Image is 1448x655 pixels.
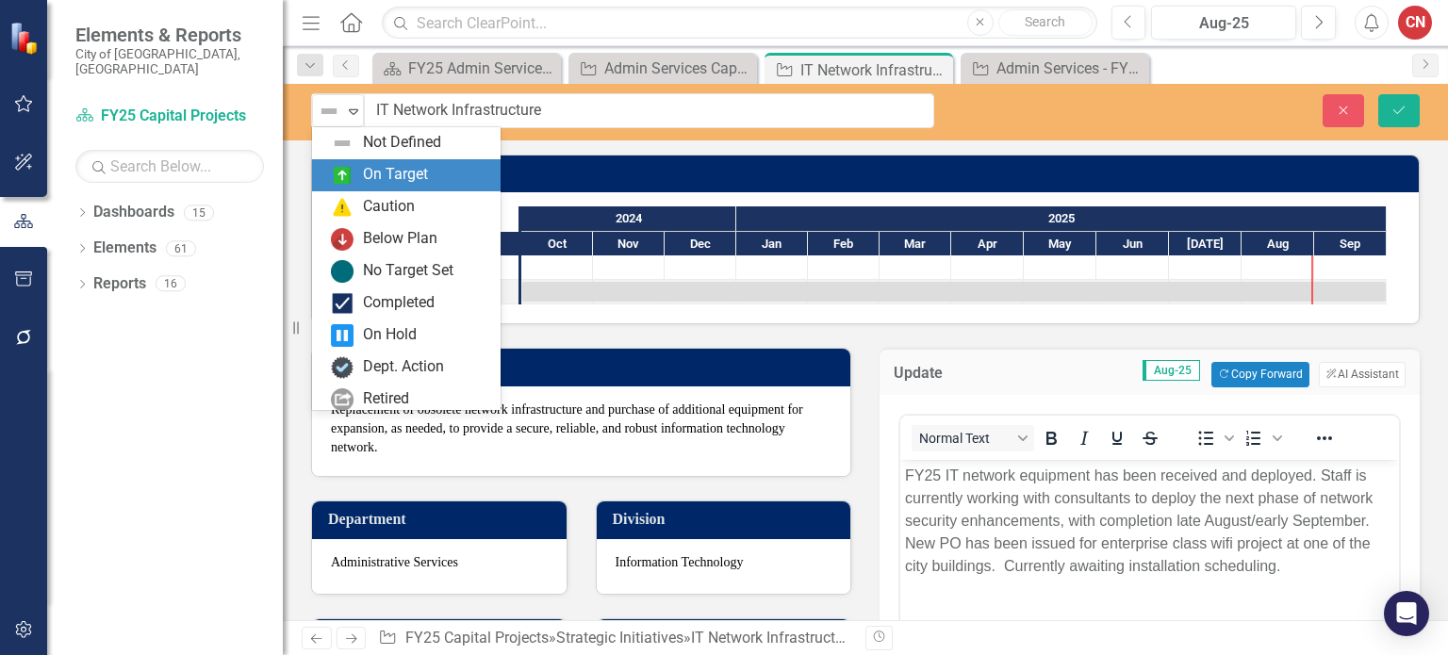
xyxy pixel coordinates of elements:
[405,629,549,647] a: FY25 Capital Projects
[665,232,736,256] div: Dec
[328,511,557,528] h3: Department
[75,150,264,183] input: Search Below...
[996,57,1144,80] div: Admin Services - FY25 Strategic Initiatives
[912,425,1034,451] button: Block Normal Text
[364,93,934,128] input: This field is required
[951,232,1024,256] div: Apr
[1211,362,1308,386] button: Copy Forward
[604,57,752,80] div: Admin Services Capital Projects FY25
[521,232,593,256] div: Oct
[1158,12,1290,35] div: Aug-25
[691,629,856,647] div: IT Network Infrastructure
[363,196,415,218] div: Caution
[331,228,354,251] img: Below Plan
[93,237,156,259] a: Elements
[522,282,1386,302] div: Task: Start date: 2024-10-01 End date: 2025-09-30
[363,260,453,282] div: No Target Set
[593,232,665,256] div: Nov
[331,388,354,411] img: Retired
[521,206,736,231] div: 2024
[331,260,354,283] img: No Target Set
[1308,425,1341,451] button: Reveal or hide additional toolbar items
[808,232,880,256] div: Feb
[378,628,851,649] div: » »
[93,202,174,223] a: Dashboards
[75,46,264,77] small: City of [GEOGRAPHIC_DATA], [GEOGRAPHIC_DATA]
[1190,425,1237,451] div: Bullet list
[613,511,842,528] h3: Division
[1025,14,1065,29] span: Search
[331,132,354,155] img: Not Defined
[1398,6,1432,40] button: CN
[919,431,1012,446] span: Normal Text
[363,228,437,250] div: Below Plan
[408,57,556,80] div: FY25 Admin Services - Strategic Plan
[363,388,409,410] div: Retired
[616,555,744,569] span: Information Technology
[894,365,974,382] h3: Update
[331,555,458,569] span: Administrative Services
[800,58,948,82] div: IT Network Infrastructure
[1242,232,1314,256] div: Aug
[363,324,417,346] div: On Hold
[363,356,444,378] div: Dept. Action
[331,324,354,347] img: On Hold
[736,206,1387,231] div: 2025
[93,273,146,295] a: Reports
[1169,232,1242,256] div: Jul
[382,7,1096,40] input: Search ClearPoint...
[166,240,196,256] div: 61
[328,165,1409,182] h3: Gantt Chart
[1024,232,1096,256] div: May
[363,132,441,154] div: Not Defined
[75,106,264,127] a: FY25 Capital Projects
[331,356,354,379] img: Dept. Action
[1035,425,1067,451] button: Bold
[1384,591,1429,636] div: Open Intercom Messenger
[377,57,556,80] a: FY25 Admin Services - Strategic Plan
[331,292,354,315] img: Completed
[328,358,841,375] h3: Description
[1238,425,1285,451] div: Numbered list
[156,276,186,292] div: 16
[880,232,951,256] div: Mar
[1319,362,1406,386] button: AI Assistant
[1101,425,1133,451] button: Underline
[331,164,354,187] img: On Target
[573,57,752,80] a: Admin Services Capital Projects FY25
[556,629,683,647] a: Strategic Initiatives
[363,164,428,186] div: On Target
[363,292,435,314] div: Completed
[1314,232,1387,256] div: Sep
[1134,425,1166,451] button: Strikethrough
[1143,360,1200,381] span: Aug-25
[184,205,214,221] div: 15
[1096,232,1169,256] div: Jun
[965,57,1144,80] a: Admin Services - FY25 Strategic Initiatives
[9,21,42,54] img: ClearPoint Strategy
[736,232,808,256] div: Jan
[331,196,354,219] img: Caution
[318,100,340,123] img: Not Defined
[1068,425,1100,451] button: Italic
[1151,6,1296,40] button: Aug-25
[998,9,1093,36] button: Search
[75,24,264,46] span: Elements & Reports
[331,401,831,457] p: Replacement of obsolete network infrastructure and purchase of additional equipment for expansion...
